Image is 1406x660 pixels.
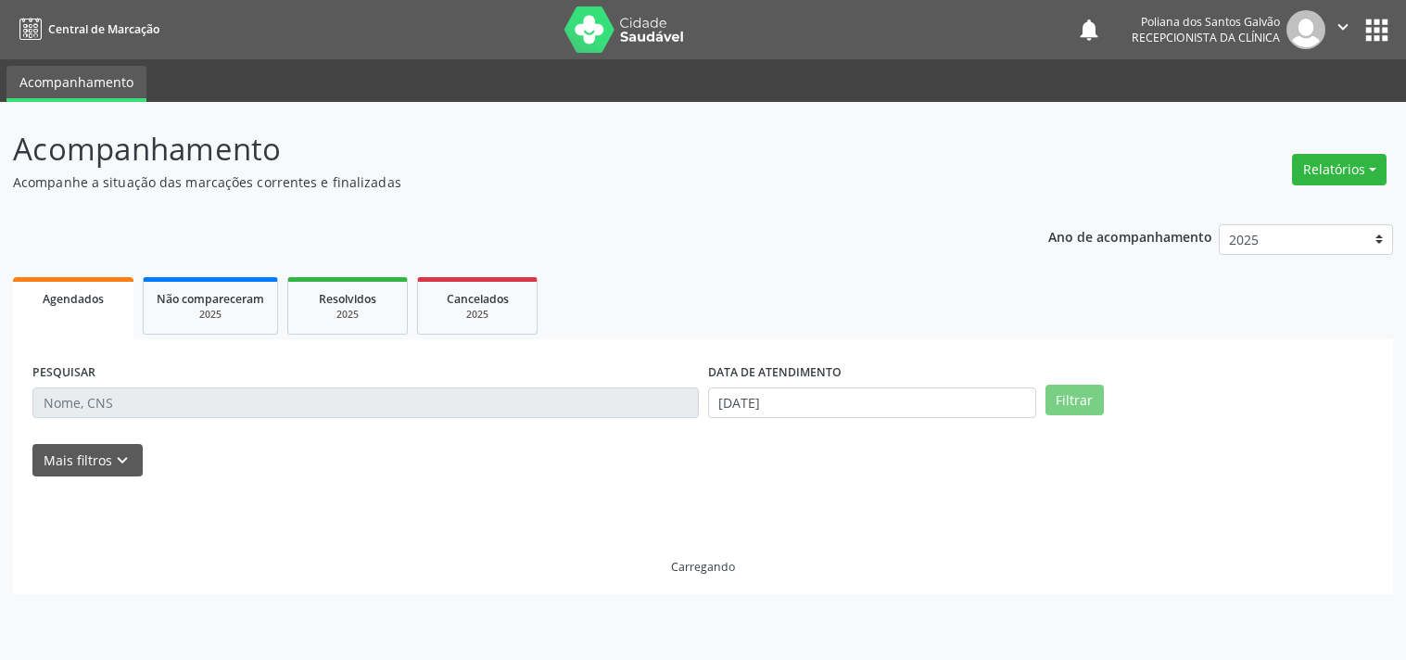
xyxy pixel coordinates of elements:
div: 2025 [301,308,394,322]
span: Central de Marcação [48,21,159,37]
input: Nome, CNS [32,387,699,419]
label: PESQUISAR [32,359,95,387]
i: keyboard_arrow_down [112,451,133,471]
p: Acompanhe a situação das marcações correntes e finalizadas [13,172,979,192]
a: Acompanhamento [6,66,146,102]
div: 2025 [431,308,524,322]
span: Resolvidos [319,291,376,307]
p: Ano de acompanhamento [1048,224,1212,247]
i:  [1333,17,1353,37]
button: Relatórios [1292,154,1387,185]
button: Filtrar [1045,385,1104,416]
label: DATA DE ATENDIMENTO [708,359,842,387]
button: apps [1361,14,1393,46]
button:  [1325,10,1361,49]
span: Não compareceram [157,291,264,307]
span: Cancelados [447,291,509,307]
button: Mais filtroskeyboard_arrow_down [32,444,143,476]
span: Recepcionista da clínica [1132,30,1280,45]
input: Selecione um intervalo [708,387,1036,419]
div: 2025 [157,308,264,322]
img: img [1286,10,1325,49]
a: Central de Marcação [13,14,159,44]
p: Acompanhamento [13,126,979,172]
div: Poliana dos Santos Galvão [1132,14,1280,30]
div: Carregando [671,559,735,575]
span: Agendados [43,291,104,307]
button: notifications [1076,17,1102,43]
